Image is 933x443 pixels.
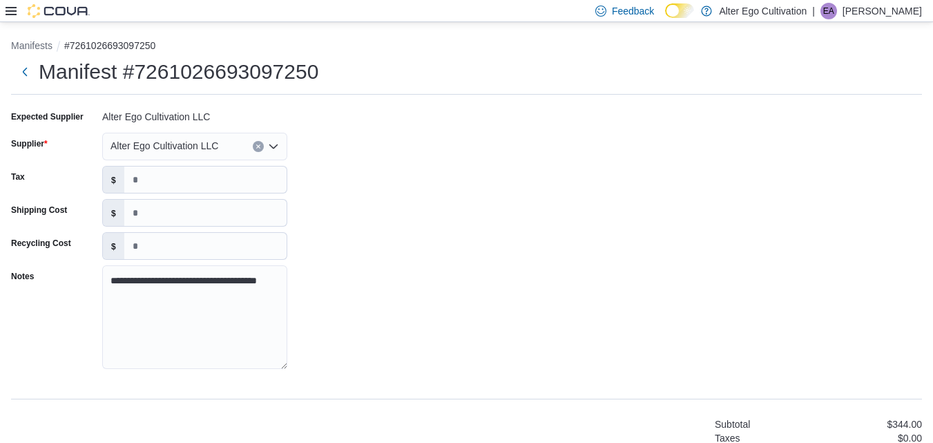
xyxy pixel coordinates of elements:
[103,233,124,259] label: $
[843,3,922,19] p: [PERSON_NAME]
[812,3,815,19] p: |
[11,271,34,282] label: Notes
[11,138,48,149] label: Supplier
[11,58,39,86] button: Next
[715,419,750,430] h6: Subtotal
[103,200,124,226] label: $
[665,3,694,18] input: Dark Mode
[110,138,218,154] span: Alter Ego Cultivation LLC
[11,40,52,51] button: Manifests
[11,111,84,122] label: Expected Supplier
[820,3,837,19] div: Efrain Ambriz
[103,167,124,193] label: $
[11,205,67,216] label: Shipping Cost
[268,141,279,152] button: Open list of options
[39,58,318,86] h1: Manifest #7261026693097250
[28,4,90,18] img: Cova
[64,40,155,51] button: #7261026693097250
[823,3,834,19] span: EA
[253,141,264,152] button: Clear input
[11,171,25,182] label: Tax
[11,39,922,55] nav: An example of EuiBreadcrumbs
[11,238,71,249] label: Recycling Cost
[719,3,807,19] p: Alter Ego Cultivation
[612,4,654,18] span: Feedback
[102,106,287,122] div: Alter Ego Cultivation LLC
[887,419,922,430] p: $344.00
[665,18,666,19] span: Dark Mode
